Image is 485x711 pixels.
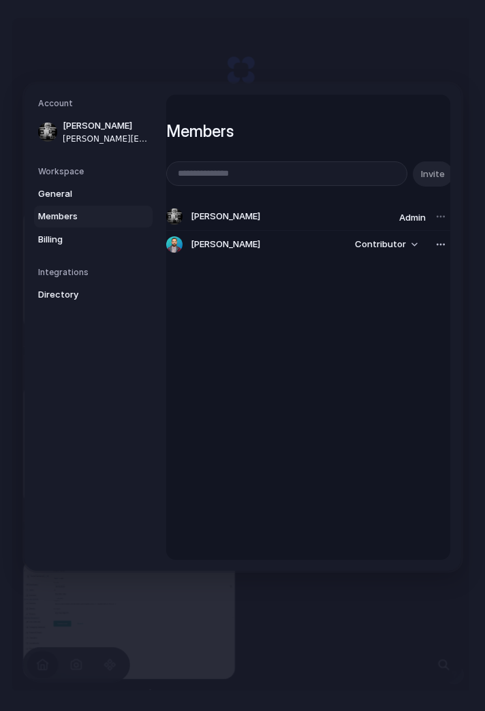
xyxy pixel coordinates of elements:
[354,238,405,251] span: Contributor
[63,132,150,144] span: [PERSON_NAME][EMAIL_ADDRESS][PERSON_NAME][DOMAIN_NAME]
[38,288,125,302] span: Directory
[63,119,150,133] span: [PERSON_NAME]
[166,119,450,144] h1: Members
[34,115,153,149] a: [PERSON_NAME][PERSON_NAME][EMAIL_ADDRESS][PERSON_NAME][DOMAIN_NAME]
[38,97,153,110] h5: Account
[38,165,153,177] h5: Workspace
[346,235,425,254] button: Contributor
[38,187,125,200] span: General
[191,210,260,223] span: [PERSON_NAME]
[38,266,153,279] h5: Integrations
[191,238,260,251] span: [PERSON_NAME]
[34,206,153,227] a: Members
[38,210,125,223] span: Members
[34,228,153,250] a: Billing
[34,183,153,204] a: General
[398,212,425,223] span: Admin
[38,232,125,246] span: Billing
[34,284,153,306] a: Directory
